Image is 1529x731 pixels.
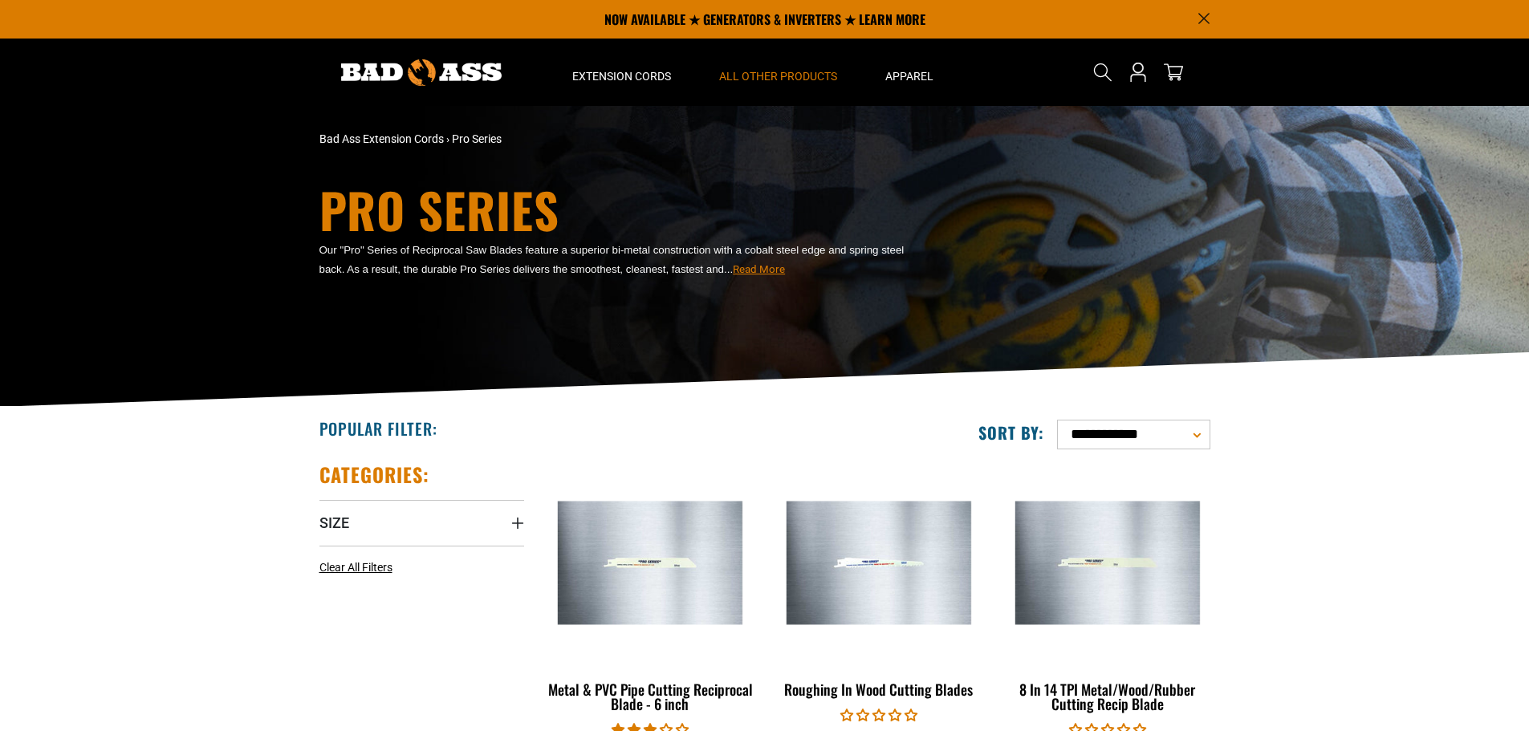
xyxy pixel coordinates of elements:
[319,132,444,145] a: Bad Ass Extension Cords
[319,559,399,576] a: Clear All Filters
[319,131,905,148] nav: breadcrumbs
[572,69,671,83] span: Extension Cords
[446,132,449,145] span: ›
[319,185,905,234] h1: Pro Series
[548,462,753,721] a: Metal & PVC Pipe Cutting Reciprocal Blade - 6 inch Metal & PVC Pipe Cutting Reciprocal Blade - 6 ...
[319,514,349,532] span: Size
[319,561,392,574] span: Clear All Filters
[1006,501,1209,624] img: 8 In 14 TPI Metal/Wood/Rubber Cutting Recip Blade
[319,500,524,545] summary: Size
[978,422,1044,443] label: Sort by:
[1005,682,1210,711] div: 8 In 14 TPI Metal/Wood/Rubber Cutting Recip Blade
[719,69,837,83] span: All Other Products
[776,462,981,706] a: Roughing In Wood Cutting Blades Roughing In Wood Cutting Blades
[452,132,502,145] span: Pro Series
[319,244,905,275] span: Our "Pro" Series of Reciprocal Saw Blades feature a superior bi-metal construction with a cobalt ...
[1005,462,1210,721] a: 8 In 14 TPI Metal/Wood/Rubber Cutting Recip Blade 8 In 14 TPI Metal/Wood/Rubber Cutting Recip Blade
[776,682,981,696] div: Roughing In Wood Cutting Blades
[1090,59,1116,85] summary: Search
[341,59,502,86] img: Bad Ass Extension Cords
[861,39,958,106] summary: Apparel
[885,69,933,83] span: Apparel
[549,501,751,624] img: Metal & PVC Pipe Cutting Reciprocal Blade - 6 inch
[778,501,980,624] img: Roughing In Wood Cutting Blades
[548,682,753,711] div: Metal & PVC Pipe Cutting Reciprocal Blade - 6 inch
[695,39,861,106] summary: All Other Products
[319,418,437,439] h2: Popular Filter:
[840,708,917,723] span: 0.00 stars
[319,462,430,487] h2: Categories:
[733,263,785,275] span: Read More
[548,39,695,106] summary: Extension Cords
